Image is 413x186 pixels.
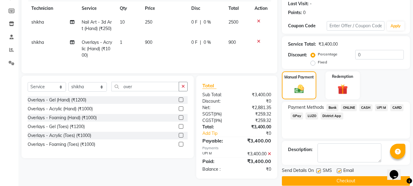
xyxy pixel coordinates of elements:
[202,146,271,151] div: Payments
[28,141,95,148] div: Overlays - Foaming (Toes) (₹1000)
[225,2,251,15] th: Total
[282,176,410,186] button: Checkout
[200,19,201,25] span: |
[284,74,314,80] label: Manual Payment
[318,59,327,65] label: Fixed
[111,82,179,91] input: Search or Scan
[237,111,276,117] div: ₹259.32
[120,40,122,45] span: 1
[198,117,237,124] div: ( )
[251,2,271,15] th: Action
[327,21,384,31] input: Enter Offer / Coupon Code
[28,115,97,121] div: Overlays - Foaming (Hand) (₹1000)
[318,41,338,47] div: ₹3,400.00
[198,111,237,117] div: ( )
[28,132,91,139] div: Overlays - Acrylic (Toes) (₹1000)
[198,130,244,137] a: Add Tip
[31,19,44,25] span: shikha
[237,104,276,111] div: ₹2,881.35
[310,1,312,7] div: -
[82,19,112,31] span: Nail Art - 3d Art (Hand) (₹250)
[288,52,307,58] div: Discount:
[390,104,403,111] span: CARD
[282,167,314,175] span: Send Details On
[204,39,211,46] span: 0 %
[198,104,237,111] div: Net:
[237,117,276,124] div: ₹259.32
[28,123,85,130] div: Overlays - Gel (Toes) (₹1200)
[202,118,214,123] span: CGST
[318,51,337,57] label: Percentage
[31,40,44,45] span: shikha
[237,124,276,130] div: ₹3,400.00
[198,151,237,157] div: UPI M
[198,166,237,173] div: Balance :
[237,166,276,173] div: ₹0
[191,19,197,25] span: 0 F
[145,40,152,45] span: 900
[332,74,353,79] label: Redemption
[198,158,237,165] div: Paid:
[28,97,86,103] div: Overlays - Gel (Hand) (₹1200)
[321,112,343,120] span: District App
[28,106,93,112] div: Overlays - Acrylic (Hand) (₹1000)
[145,19,152,25] span: 250
[237,158,276,165] div: ₹3,400.00
[334,83,351,96] img: _gift.svg
[326,104,338,111] span: Bank
[198,137,237,144] div: Payable:
[237,137,276,144] div: ₹3,400.00
[202,111,213,117] span: SGST
[303,9,306,16] div: 0
[82,40,112,58] span: Overlays - Acrylic (Hand) (₹1000)
[204,19,211,25] span: 0 %
[188,2,225,15] th: Disc
[200,39,201,46] span: |
[288,41,316,47] div: Service Total:
[237,92,276,98] div: ₹3,400.00
[306,112,318,120] span: LUZO
[215,118,221,123] span: 9%
[202,82,216,89] span: Total
[341,104,357,111] span: ONLINE
[288,1,309,7] div: Last Visit:
[120,19,125,25] span: 10
[359,104,372,111] span: CASH
[215,112,220,116] span: 9%
[288,146,313,153] div: Description:
[288,104,324,111] span: Payment Methods
[198,124,237,130] div: Total:
[288,23,327,29] div: Coupon Code
[198,92,237,98] div: Sub Total:
[290,112,303,120] span: GPay
[343,167,354,175] span: Email
[191,39,197,46] span: 0 F
[323,167,332,175] span: SMS
[243,130,276,137] div: ₹0
[387,21,404,31] button: Apply
[237,98,276,104] div: ₹0
[116,2,141,15] th: Qty
[141,2,188,15] th: Price
[288,9,302,16] div: Points:
[228,40,236,45] span: 900
[375,104,388,111] span: UPI M
[237,151,276,157] div: ₹3,400.00
[198,98,237,104] div: Discount:
[387,161,407,180] iframe: chat widget
[78,2,116,15] th: Service
[228,19,238,25] span: 2500
[28,2,78,15] th: Technician
[291,84,307,95] img: _cash.svg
